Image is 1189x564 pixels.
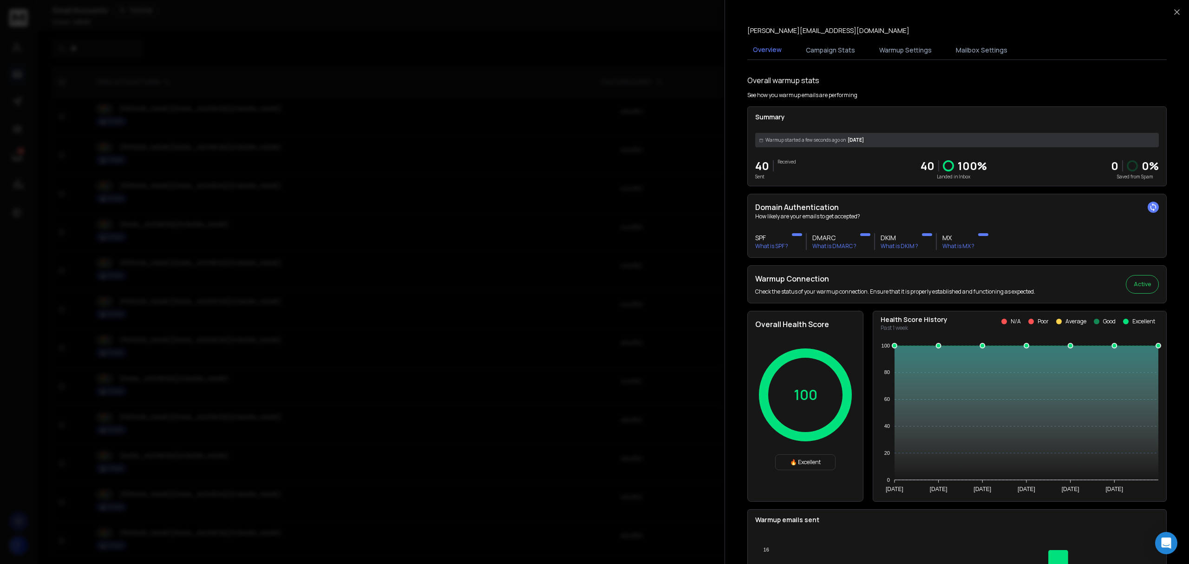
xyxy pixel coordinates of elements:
tspan: 16 [764,547,769,552]
h2: Warmup Connection [755,273,1035,284]
p: What is DKIM ? [881,243,918,250]
p: 100 % [958,158,987,173]
tspan: [DATE] [886,486,903,492]
tspan: 100 [882,343,890,348]
button: Overview [747,39,787,61]
p: Check the status of your warmup connection. Ensure that it is properly established and functionin... [755,288,1035,295]
h3: MX [942,233,974,243]
h2: Overall Health Score [755,319,856,330]
p: N/A [1011,318,1021,325]
tspan: 20 [884,450,890,456]
p: How likely are your emails to get accepted? [755,213,1159,220]
button: Mailbox Settings [950,40,1013,60]
p: Sent [755,173,769,180]
p: [PERSON_NAME][EMAIL_ADDRESS][DOMAIN_NAME] [747,26,909,35]
p: Received [777,158,796,165]
h3: SPF [755,233,788,243]
p: Past 1 week [881,324,947,332]
p: Landed in Inbox [921,173,987,180]
tspan: [DATE] [973,486,991,492]
tspan: [DATE] [1105,486,1123,492]
h1: Overall warmup stats [747,75,819,86]
tspan: 60 [884,396,890,402]
p: 0 % [1142,158,1159,173]
strong: 0 [1111,158,1118,173]
tspan: 0 [887,477,890,483]
p: Poor [1038,318,1049,325]
p: Warmup emails sent [755,515,1159,525]
button: Active [1126,275,1159,294]
div: Open Intercom Messenger [1155,532,1177,554]
button: Warmup Settings [874,40,937,60]
button: Campaign Stats [800,40,861,60]
tspan: [DATE] [1062,486,1079,492]
p: What is DMARC ? [812,243,856,250]
div: [DATE] [755,133,1159,147]
p: Average [1065,318,1086,325]
h2: Domain Authentication [755,202,1159,213]
span: Warmup started a few seconds ago on [765,137,846,144]
p: 40 [921,158,934,173]
h3: DKIM [881,233,918,243]
tspan: [DATE] [930,486,947,492]
p: Good [1103,318,1116,325]
h3: DMARC [812,233,856,243]
p: Excellent [1132,318,1155,325]
p: What is MX ? [942,243,974,250]
tspan: 80 [884,369,890,375]
p: Saved from Spam [1111,173,1159,180]
tspan: 40 [884,423,890,429]
p: 100 [794,387,817,403]
p: See how you warmup emails are performing [747,92,857,99]
tspan: [DATE] [1018,486,1035,492]
p: What is SPF ? [755,243,788,250]
p: Summary [755,112,1159,122]
p: 40 [755,158,769,173]
div: 🔥 Excellent [775,454,836,470]
p: Health Score History [881,315,947,324]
